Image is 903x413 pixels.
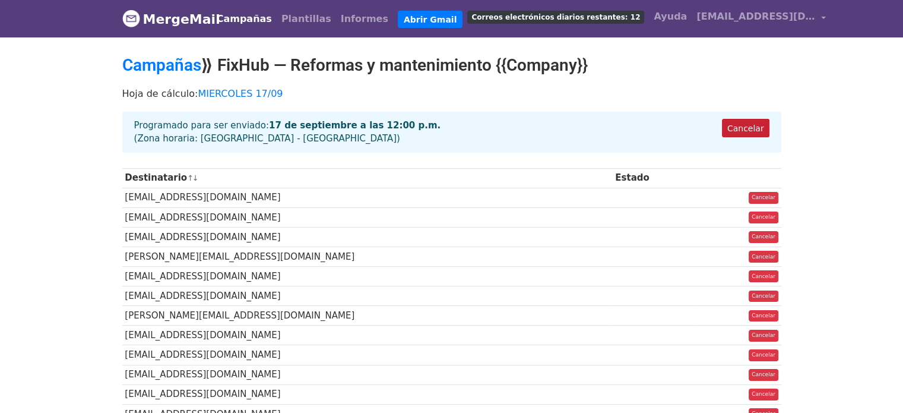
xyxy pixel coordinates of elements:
font: [EMAIL_ADDRESS][DOMAIN_NAME] [125,271,280,282]
font: [EMAIL_ADDRESS][DOMAIN_NAME] [125,389,280,399]
a: Cancelar [749,192,778,204]
font: Estado [615,172,649,183]
font: Hoja de cálculo: [122,88,198,99]
font: [EMAIL_ADDRESS][DOMAIN_NAME] [125,330,280,341]
a: Cancelar [749,212,778,223]
a: Campañas [212,7,277,31]
a: Cancelar [749,270,778,282]
font: [EMAIL_ADDRESS][DOMAIN_NAME] [125,192,280,203]
font: Cancelar [752,253,775,259]
font: [EMAIL_ADDRESS][DOMAIN_NAME] [125,291,280,301]
font: Programado para ser enviado: [134,120,270,131]
a: Abrir Gmail [398,11,462,29]
font: Correos electrónicos diarios restantes: 12 [471,13,640,21]
font: (Zona horaria: [GEOGRAPHIC_DATA] - [GEOGRAPHIC_DATA]) [134,133,400,144]
a: MIERCOLES 17/09 [198,88,283,99]
font: [PERSON_NAME][EMAIL_ADDRESS][DOMAIN_NAME] [125,310,354,321]
font: Cancelar [752,371,775,377]
font: Cancelar [752,273,775,279]
iframe: Chat Widget [844,356,903,413]
font: [EMAIL_ADDRESS][DOMAIN_NAME] [125,212,280,223]
a: [EMAIL_ADDRESS][DOMAIN_NAME] [692,5,831,33]
font: Cancelar [752,234,775,239]
font: Cancelar [752,313,775,319]
font: Cancelar [752,194,775,200]
font: MergeMail [143,12,220,27]
font: Ayuda [654,11,687,22]
font: Destinatario [125,172,187,183]
a: Cancelar [749,389,778,401]
a: Cancelar [749,369,778,381]
a: Cancelar [749,310,778,322]
a: Cancelar [749,251,778,263]
font: Plantillas [281,13,331,24]
font: Cancelar [752,332,775,338]
font: [PERSON_NAME][EMAIL_ADDRESS][DOMAIN_NAME] [125,251,354,262]
font: Cancelar [727,123,764,133]
a: ↓ [192,174,199,182]
font: Campañas [217,13,272,24]
font: Cancelar [752,391,775,397]
font: [EMAIL_ADDRESS][DOMAIN_NAME] [125,369,280,380]
font: Cancelar [752,214,775,220]
a: Plantillas [277,7,336,31]
font: ⟫ FixHub — Reformas y mantenimiento {{Company}} [201,55,588,75]
a: Informes [336,7,393,31]
a: MergeMail [122,7,202,31]
a: Campañas [122,55,201,75]
a: Cancelar [749,231,778,243]
font: Informes [341,13,388,24]
img: Logotipo de MergeMail [122,10,140,27]
a: Cancelar [749,349,778,361]
font: Cancelar [752,293,775,299]
div: Widget de chat [844,356,903,413]
a: Cancelar [722,119,769,138]
font: [EMAIL_ADDRESS][DOMAIN_NAME] [125,349,280,360]
a: Cancelar [749,291,778,302]
a: Correos electrónicos diarios restantes: 12 [462,5,649,29]
font: 17 de septiembre a las 12:00 p.m. [269,120,441,131]
font: [EMAIL_ADDRESS][DOMAIN_NAME] [696,11,882,22]
font: [EMAIL_ADDRESS][DOMAIN_NAME] [125,232,280,242]
font: Abrir Gmail [404,14,457,24]
a: Ayuda [649,5,692,29]
a: Cancelar [749,330,778,342]
font: Cancelar [752,352,775,358]
a: ↑ [187,174,194,182]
